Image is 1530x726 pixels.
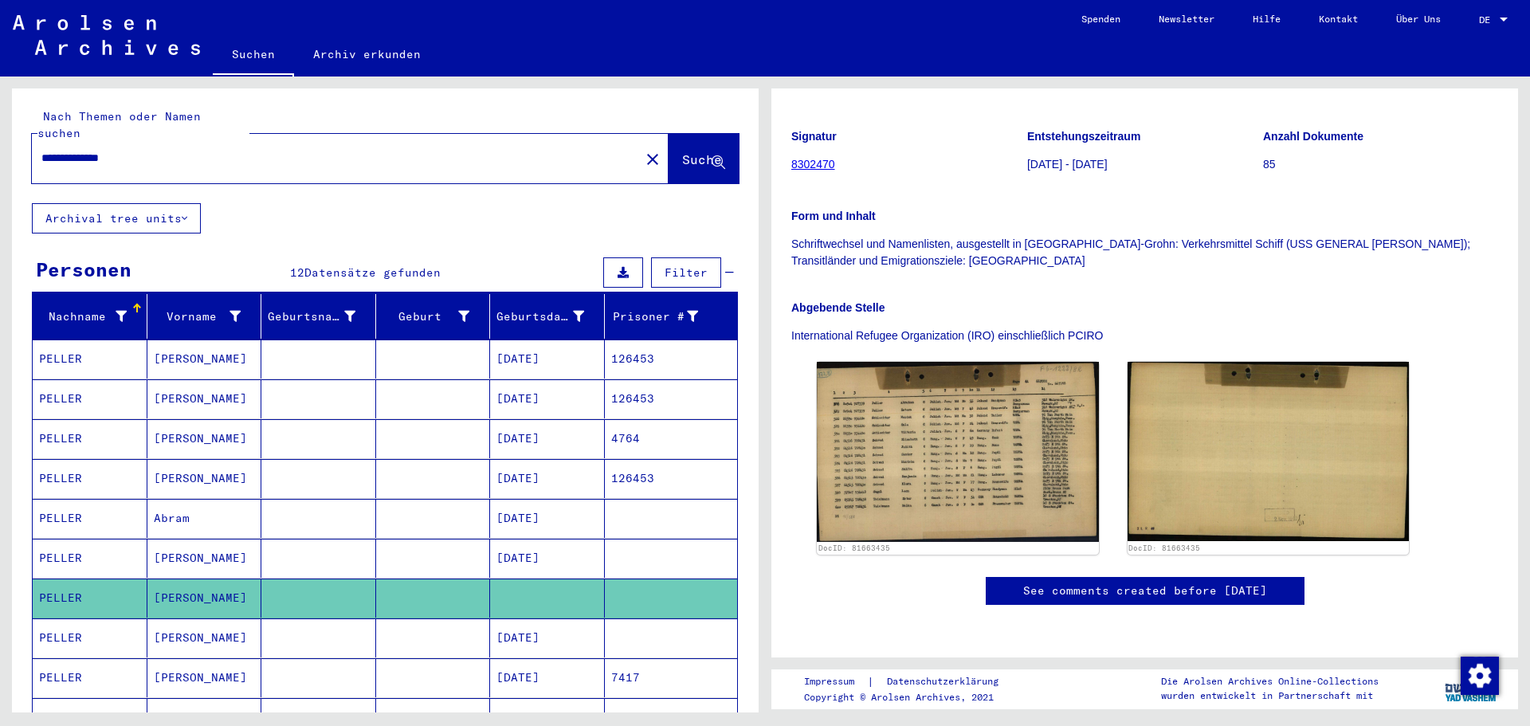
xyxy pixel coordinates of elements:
a: Impressum [804,673,867,690]
div: Geburt‏ [382,308,470,325]
button: Clear [637,143,669,175]
div: Personen [36,255,131,284]
mat-cell: PELLER [33,579,147,618]
div: Geburt‏ [382,304,490,329]
mat-cell: PELLER [33,339,147,379]
mat-cell: [DATE] [490,419,605,458]
div: Vorname [154,304,261,329]
p: [DATE] - [DATE] [1027,156,1262,173]
mat-header-cell: Nachname [33,294,147,339]
mat-cell: [PERSON_NAME] [147,379,262,418]
mat-cell: 126453 [605,339,738,379]
mat-cell: [DATE] [490,499,605,538]
span: Suche [682,151,722,167]
mat-icon: close [643,150,662,169]
p: Schriftwechsel und Namenlisten, ausgestellt in [GEOGRAPHIC_DATA]-Grohn: Verkehrsmittel Schiff (US... [791,236,1498,269]
div: Geburtsname [268,304,375,329]
mat-cell: [DATE] [490,539,605,578]
div: | [804,673,1018,690]
button: Filter [651,257,721,288]
a: Archiv erkunden [294,35,440,73]
mat-label: Nach Themen oder Namen suchen [37,109,201,140]
div: Geburtsdatum [496,304,604,329]
mat-cell: 126453 [605,459,738,498]
b: Signatur [791,130,837,143]
mat-header-cell: Geburt‏ [376,294,491,339]
div: Nachname [39,304,147,329]
b: Abgebende Stelle [791,301,885,314]
p: 85 [1263,156,1498,173]
mat-cell: [PERSON_NAME] [147,539,262,578]
mat-cell: [DATE] [490,618,605,657]
mat-cell: [PERSON_NAME] [147,459,262,498]
p: Copyright © Arolsen Archives, 2021 [804,690,1018,704]
mat-cell: [DATE] [490,379,605,418]
img: yv_logo.png [1442,669,1501,708]
a: Suchen [213,35,294,77]
mat-cell: PELLER [33,379,147,418]
a: DocID: 81663435 [818,544,890,552]
mat-cell: 126453 [605,379,738,418]
button: Archival tree units [32,203,201,233]
a: Datenschutzerklärung [874,673,1018,690]
mat-cell: PELLER [33,539,147,578]
mat-cell: PELLER [33,499,147,538]
mat-header-cell: Vorname [147,294,262,339]
span: Datensätze gefunden [304,265,441,280]
mat-cell: [PERSON_NAME] [147,658,262,697]
p: wurden entwickelt in Partnerschaft mit [1161,689,1379,703]
mat-cell: [DATE] [490,658,605,697]
img: undefined [1128,362,1410,541]
b: Entstehungszeitraum [1027,130,1140,143]
mat-cell: [PERSON_NAME] [147,419,262,458]
span: Filter [665,265,708,280]
mat-cell: PELLER [33,618,147,657]
div: Nachname [39,308,127,325]
img: Zustimmung ändern [1461,657,1499,695]
button: Suche [669,134,739,183]
img: Arolsen_neg.svg [13,15,200,55]
mat-header-cell: Prisoner # [605,294,738,339]
div: Geburtsname [268,308,355,325]
mat-cell: [DATE] [490,459,605,498]
p: Die Arolsen Archives Online-Collections [1161,674,1379,689]
div: Prisoner # [611,304,719,329]
div: Prisoner # [611,308,699,325]
a: DocID: 81663435 [1128,544,1200,552]
a: 8302470 [791,158,835,171]
mat-cell: 7417 [605,658,738,697]
img: undefined [817,362,1099,541]
b: Anzahl Dokumente [1263,130,1363,143]
mat-cell: PELLER [33,658,147,697]
mat-cell: [PERSON_NAME] [147,579,262,618]
a: See comments created before [DATE] [1023,583,1267,599]
mat-cell: [PERSON_NAME] [147,339,262,379]
span: 12 [290,265,304,280]
mat-cell: PELLER [33,459,147,498]
mat-cell: 4764 [605,419,738,458]
p: International Refugee Organization (IRO) einschließlich PCIRO [791,328,1498,344]
mat-cell: PELLER [33,419,147,458]
mat-header-cell: Geburtsdatum [490,294,605,339]
mat-cell: [PERSON_NAME] [147,618,262,657]
span: DE [1479,14,1497,26]
mat-cell: Abram [147,499,262,538]
mat-cell: [DATE] [490,339,605,379]
div: Geburtsdatum [496,308,584,325]
div: Zustimmung ändern [1460,656,1498,694]
div: Vorname [154,308,241,325]
b: Form und Inhalt [791,210,876,222]
mat-header-cell: Geburtsname [261,294,376,339]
